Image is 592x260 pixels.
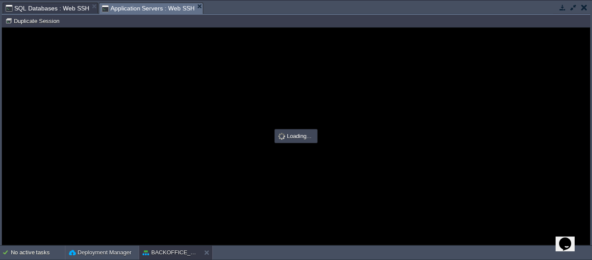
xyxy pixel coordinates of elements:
span: Application Servers : Web SSH [102,3,195,14]
button: Duplicate Session [5,17,62,25]
div: Loading... [276,130,316,142]
div: No active tasks [11,246,65,260]
iframe: chat widget [556,225,583,251]
button: BACKOFFICE_LIVE_APP_BACKEND [143,248,197,257]
span: SQL Databases : Web SSH [6,3,89,13]
button: Deployment Manager [69,248,131,257]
